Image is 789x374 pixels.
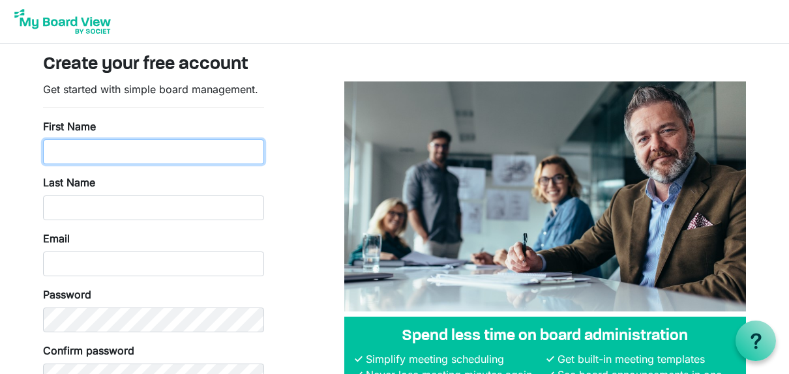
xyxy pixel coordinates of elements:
label: Password [43,287,91,302]
li: Simplify meeting scheduling [363,351,544,367]
img: A photograph of board members sitting at a table [344,81,746,311]
label: Email [43,231,70,246]
li: Get built-in meeting templates [554,351,736,367]
label: Last Name [43,175,95,190]
img: My Board View Logo [10,5,115,38]
label: Confirm password [43,343,134,358]
span: Get started with simple board management. [43,83,258,96]
h3: Create your free account [43,54,746,76]
h4: Spend less time on board administration [355,327,736,346]
label: First Name [43,119,96,134]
